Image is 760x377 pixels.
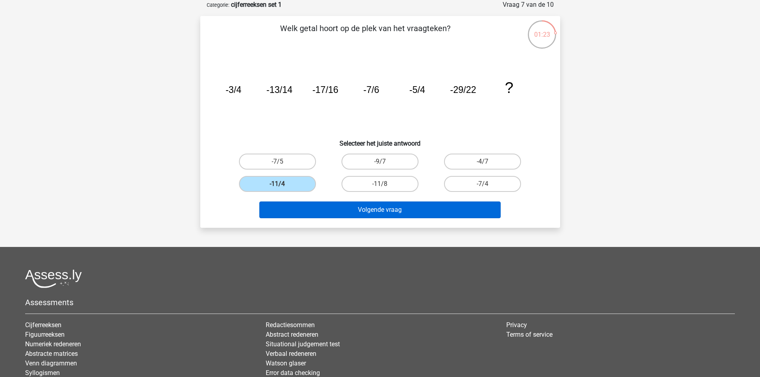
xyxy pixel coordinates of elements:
small: Categorie: [207,2,229,8]
p: Welk getal hoort op de plek van het vraagteken? [213,22,517,46]
a: Privacy [506,321,527,329]
h5: Assessments [25,298,735,307]
tspan: -3/4 [225,85,241,95]
tspan: -7/6 [363,85,379,95]
h6: Selecteer het juiste antwoord [213,133,547,147]
a: Venn diagrammen [25,359,77,367]
label: -4/7 [444,154,521,170]
a: Numeriek redeneren [25,340,81,348]
img: Assessly logo [25,269,82,288]
label: -7/4 [444,176,521,192]
a: Verbaal redeneren [266,350,316,357]
a: Error data checking [266,369,320,377]
tspan: ? [505,79,513,96]
tspan: -5/4 [409,85,425,95]
a: Situational judgement test [266,340,340,348]
a: Syllogismen [25,369,60,377]
a: Abstracte matrices [25,350,78,357]
tspan: -29/22 [450,85,476,95]
a: Abstract redeneren [266,331,318,338]
a: Cijferreeksen [25,321,61,329]
label: -7/5 [239,154,316,170]
label: -11/4 [239,176,316,192]
a: Figuurreeksen [25,331,65,338]
label: -11/8 [342,176,418,192]
a: Terms of service [506,331,553,338]
tspan: -13/14 [266,85,292,95]
div: 01:23 [527,20,557,39]
button: Volgende vraag [259,201,501,218]
tspan: -17/16 [312,85,338,95]
strong: cijferreeksen set 1 [231,1,282,8]
a: Redactiesommen [266,321,315,329]
label: -9/7 [342,154,418,170]
a: Watson glaser [266,359,306,367]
